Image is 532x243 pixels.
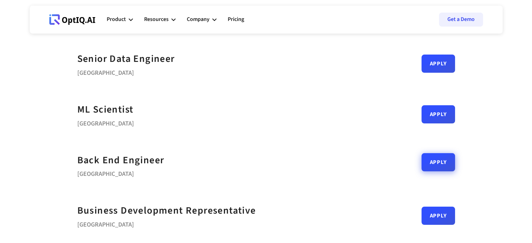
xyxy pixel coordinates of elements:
[187,15,210,24] div: Company
[228,9,244,30] a: Pricing
[144,9,176,30] div: Resources
[107,9,133,30] div: Product
[421,105,455,123] a: Apply
[77,102,134,117] a: ML Scientist
[77,203,256,219] a: Business Development Representative
[421,55,455,73] a: Apply
[144,15,169,24] div: Resources
[439,13,483,27] a: Get a Demo
[49,9,95,30] a: Webflow Homepage
[49,24,50,25] div: Webflow Homepage
[187,9,217,30] div: Company
[107,15,126,24] div: Product
[421,153,455,171] a: Apply
[77,168,164,178] div: [GEOGRAPHIC_DATA]
[77,117,134,127] div: [GEOGRAPHIC_DATA]
[77,152,164,168] a: Back End Engineer
[77,51,175,67] a: Senior Data Engineer
[77,67,175,77] div: [GEOGRAPHIC_DATA]
[421,207,455,225] a: Apply
[77,219,256,228] div: [GEOGRAPHIC_DATA]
